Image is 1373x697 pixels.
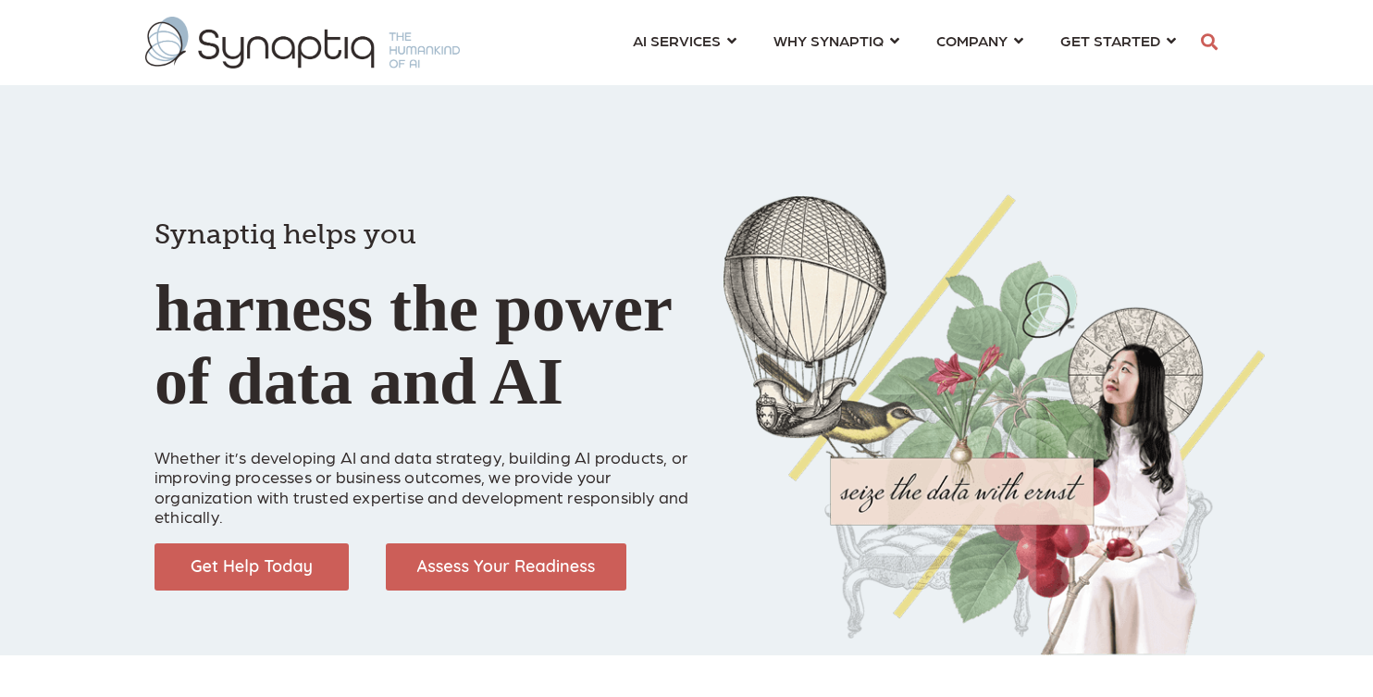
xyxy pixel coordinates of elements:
[155,185,696,418] h1: harness the power of data and AI
[1060,28,1160,53] span: GET STARTED
[145,17,460,68] img: synaptiq logo-1
[386,543,626,591] img: Assess Your Readiness
[1060,23,1176,57] a: GET STARTED
[773,28,884,53] span: WHY SYNAPTIQ
[633,23,736,57] a: AI SERVICES
[773,23,899,57] a: WHY SYNAPTIQ
[155,218,416,251] span: Synaptiq helps you
[936,28,1008,53] span: COMPANY
[155,427,696,527] p: Whether it’s developing AI and data strategy, building AI products, or improving processes or bus...
[633,28,721,53] span: AI SERVICES
[614,9,1194,76] nav: menu
[724,194,1265,655] img: Collage of girl, balloon, bird, and butterfly, with seize the data with ernst text
[936,23,1023,57] a: COMPANY
[155,543,349,591] img: Get Help Today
